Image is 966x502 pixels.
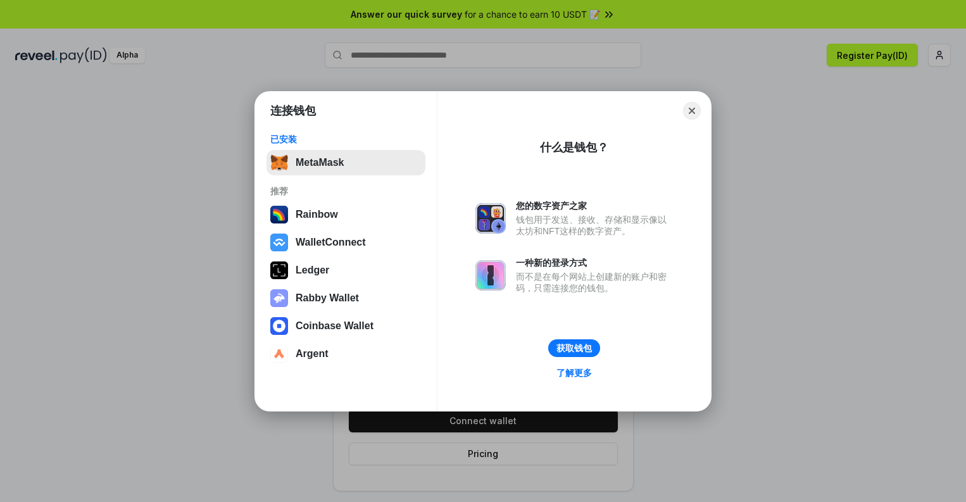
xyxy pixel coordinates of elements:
div: Ledger [296,265,329,276]
img: svg+xml,%3Csvg%20width%3D%2228%22%20height%3D%2228%22%20viewBox%3D%220%200%2028%2028%22%20fill%3D... [270,345,288,363]
div: Coinbase Wallet [296,320,373,332]
div: 钱包用于发送、接收、存储和显示像以太坊和NFT这样的数字资产。 [516,214,673,237]
div: 推荐 [270,185,422,197]
img: svg+xml,%3Csvg%20width%3D%22120%22%20height%3D%22120%22%20viewBox%3D%220%200%20120%20120%22%20fil... [270,206,288,223]
div: 什么是钱包？ [540,140,608,155]
div: Rabby Wallet [296,292,359,304]
div: 一种新的登录方式 [516,257,673,268]
button: Rabby Wallet [267,286,425,311]
button: 获取钱包 [548,339,600,357]
button: Coinbase Wallet [267,313,425,339]
img: svg+xml,%3Csvg%20xmlns%3D%22http%3A%2F%2Fwww.w3.org%2F2000%2Fsvg%22%20width%3D%2228%22%20height%3... [270,261,288,279]
img: svg+xml,%3Csvg%20width%3D%2228%22%20height%3D%2228%22%20viewBox%3D%220%200%2028%2028%22%20fill%3D... [270,234,288,251]
a: 了解更多 [549,365,599,381]
div: 了解更多 [556,367,592,379]
button: WalletConnect [267,230,425,255]
button: Ledger [267,258,425,283]
h1: 连接钱包 [270,103,316,118]
div: 获取钱包 [556,342,592,354]
img: svg+xml,%3Csvg%20xmlns%3D%22http%3A%2F%2Fwww.w3.org%2F2000%2Fsvg%22%20fill%3D%22none%22%20viewBox... [475,260,506,291]
div: Argent [296,348,329,360]
div: 而不是在每个网站上创建新的账户和密码，只需连接您的钱包。 [516,271,673,294]
div: WalletConnect [296,237,366,248]
img: svg+xml,%3Csvg%20xmlns%3D%22http%3A%2F%2Fwww.w3.org%2F2000%2Fsvg%22%20fill%3D%22none%22%20viewBox... [475,203,506,234]
div: Rainbow [296,209,338,220]
button: Rainbow [267,202,425,227]
img: svg+xml,%3Csvg%20xmlns%3D%22http%3A%2F%2Fwww.w3.org%2F2000%2Fsvg%22%20fill%3D%22none%22%20viewBox... [270,289,288,307]
button: Argent [267,341,425,367]
button: MetaMask [267,150,425,175]
img: svg+xml,%3Csvg%20fill%3D%22none%22%20height%3D%2233%22%20viewBox%3D%220%200%2035%2033%22%20width%... [270,154,288,172]
div: 已安装 [270,134,422,145]
div: MetaMask [296,157,344,168]
button: Close [683,102,701,120]
div: 您的数字资产之家 [516,200,673,211]
img: svg+xml,%3Csvg%20width%3D%2228%22%20height%3D%2228%22%20viewBox%3D%220%200%2028%2028%22%20fill%3D... [270,317,288,335]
